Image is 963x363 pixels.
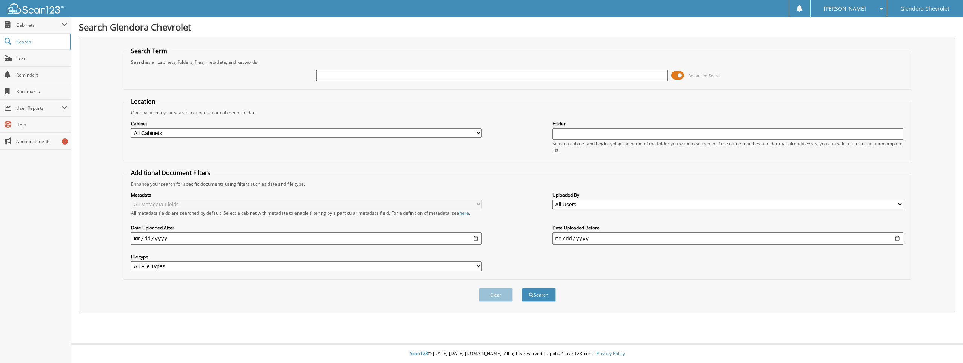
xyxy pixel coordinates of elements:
div: Optionally limit your search to a particular cabinet or folder [127,109,907,116]
input: start [131,232,482,245]
div: © [DATE]-[DATE] [DOMAIN_NAME]. All rights reserved | appb02-scan123-com | [71,345,963,363]
span: Help [16,122,67,128]
span: Cabinets [16,22,62,28]
span: Reminders [16,72,67,78]
span: [PERSON_NAME] [824,6,866,11]
input: end [552,232,903,245]
span: Glendora Chevrolet [900,6,949,11]
span: Announcements [16,138,67,145]
legend: Additional Document Filters [127,169,214,177]
span: Scan123 [410,350,428,357]
label: Date Uploaded Before [552,225,903,231]
div: 1 [62,138,68,145]
button: Clear [479,288,513,302]
div: All metadata fields are searched by default. Select a cabinet with metadata to enable filtering b... [131,210,482,216]
label: File type [131,254,482,260]
div: Select a cabinet and begin typing the name of the folder you want to search in. If the name match... [552,140,903,153]
label: Cabinet [131,120,482,127]
span: User Reports [16,105,62,111]
div: Searches all cabinets, folders, files, metadata, and keywords [127,59,907,65]
span: Search [16,38,66,45]
img: scan123-logo-white.svg [8,3,64,14]
h1: Search Glendora Chevrolet [79,21,955,33]
label: Date Uploaded After [131,225,482,231]
a: here [459,210,469,216]
label: Folder [552,120,903,127]
legend: Location [127,97,159,106]
label: Metadata [131,192,482,198]
label: Uploaded By [552,192,903,198]
legend: Search Term [127,47,171,55]
span: Advanced Search [688,73,722,78]
div: Enhance your search for specific documents using filters such as date and file type. [127,181,907,187]
span: Scan [16,55,67,62]
span: Bookmarks [16,88,67,95]
button: Search [522,288,556,302]
a: Privacy Policy [597,350,625,357]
